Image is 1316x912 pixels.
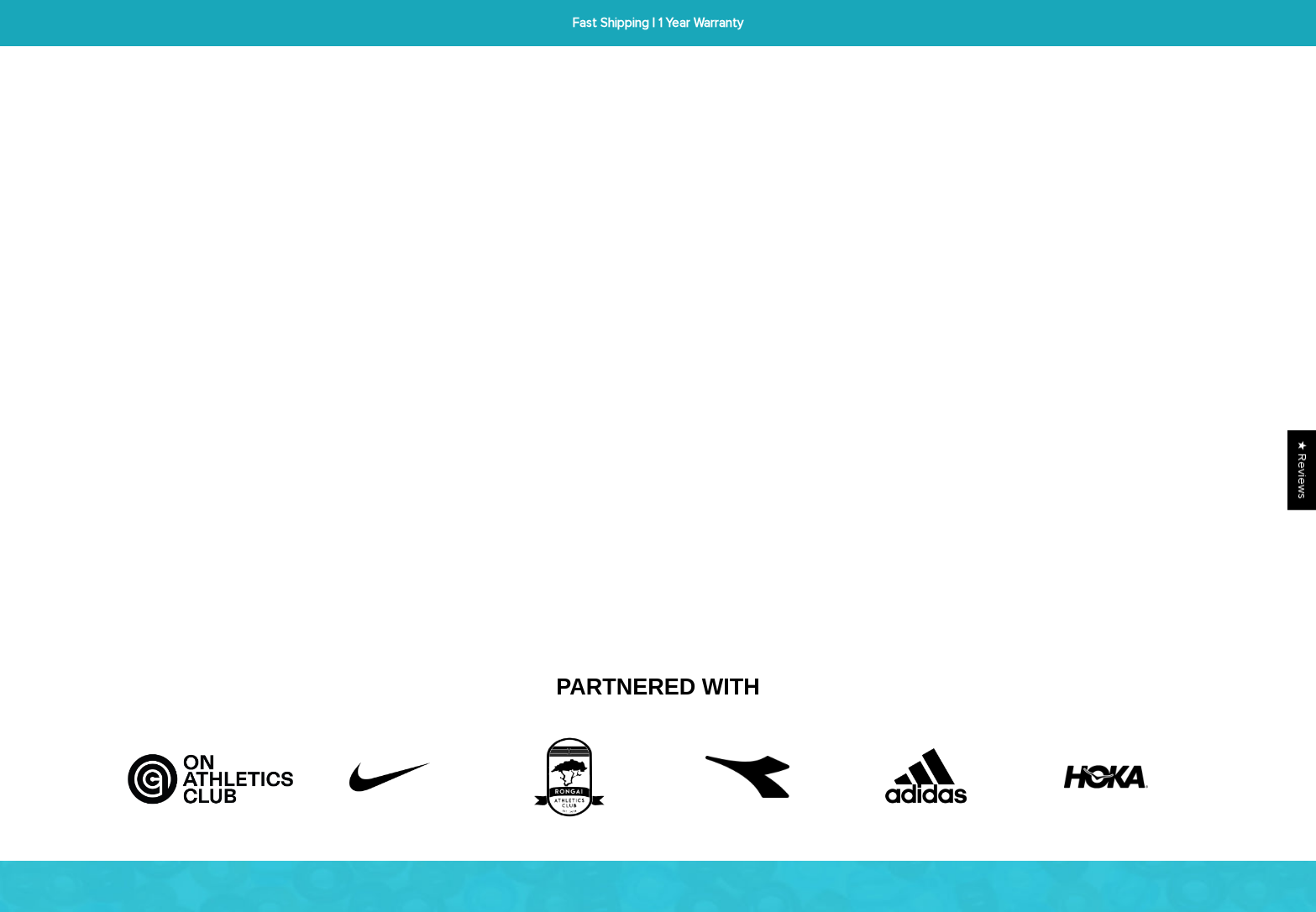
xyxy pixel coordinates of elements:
[405,13,911,33] span: Fast Shipping | 1 Year Warranty
[705,735,789,819] img: free-diadora-logo-icon-download-in-svg-png-gif-file-formats--brand-fashion-pack-logos-icons-28542...
[863,735,989,819] img: Adidas.png
[121,735,300,809] img: Artboard_5_bcd5fb9d-526a-4748-82a7-e4a7ed1c43f8.jpg
[327,735,453,819] img: Untitled-1_42f22808-10d6-43b8-a0fd-fffce8cf9462.png
[1287,430,1316,510] div: Click to open Judge.me floating reviews tab
[134,674,1183,702] h2: Partnered With
[1064,735,1148,819] img: HOKA-logo.webp
[506,735,632,819] img: 3rd_partner.png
